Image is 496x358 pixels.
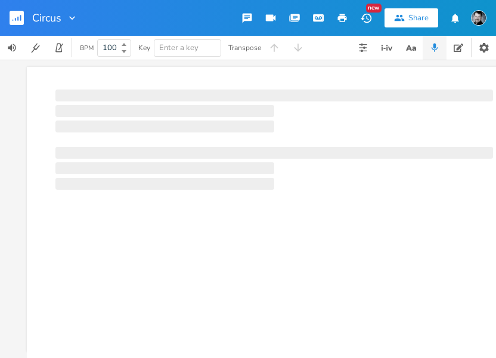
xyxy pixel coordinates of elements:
[159,42,199,53] span: Enter a key
[471,10,486,26] img: Timothy James
[354,7,378,29] button: New
[32,13,61,23] span: Circus
[80,45,94,51] div: BPM
[228,44,261,51] div: Transpose
[385,8,438,27] button: Share
[366,4,382,13] div: New
[408,13,429,23] div: Share
[138,44,150,51] div: Key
